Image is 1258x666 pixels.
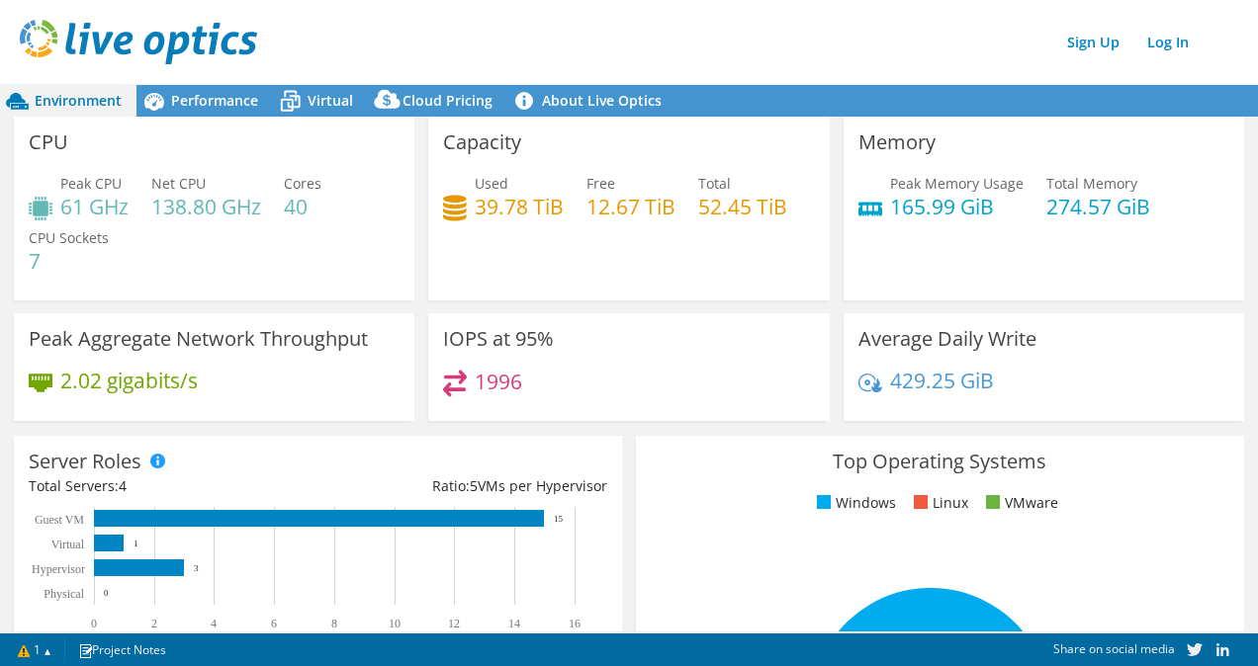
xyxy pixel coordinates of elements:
[29,451,141,472] h3: Server Roles
[44,587,84,601] text: Physical
[51,538,85,551] text: Virtual
[443,328,554,350] h3: IOPS at 95%
[32,562,85,576] text: Hypervisor
[171,91,258,110] span: Performance
[151,174,206,193] span: Net CPU
[651,451,1229,472] h3: Top Operating Systems
[104,588,109,598] text: 0
[569,617,581,630] text: 16
[35,513,84,527] text: Guest VM
[20,20,257,64] img: live_optics_svg.svg
[448,617,460,630] text: 12
[151,617,157,630] text: 2
[554,514,564,524] text: 15
[317,475,606,497] div: Ratio: VMs per Hypervisor
[507,85,676,117] a: About Live Optics
[29,475,317,497] div: Total Servers:
[475,371,522,392] h4: 1996
[64,637,180,662] a: Project Notes
[119,476,127,495] span: 4
[29,250,109,272] h4: 7
[389,617,401,630] text: 10
[271,617,277,630] text: 6
[475,196,564,217] h4: 39.78 TiB
[308,91,353,110] span: Virtual
[698,196,787,217] h4: 52.45 TiB
[29,228,109,247] span: CPU Sockets
[1053,640,1175,657] span: Share on social media
[1046,174,1137,193] span: Total Memory
[60,370,198,391] h4: 2.02 gigabits/s
[403,91,493,110] span: Cloud Pricing
[1046,196,1150,217] h4: 274.57 GiB
[443,131,521,153] h3: Capacity
[890,174,1024,193] span: Peak Memory Usage
[35,91,122,110] span: Environment
[1137,28,1199,56] a: Log In
[508,617,520,630] text: 14
[586,196,675,217] h4: 12.67 TiB
[194,563,199,573] text: 3
[284,196,321,217] h4: 40
[151,196,261,217] h4: 138.80 GHz
[858,328,1036,350] h3: Average Daily Write
[60,196,129,217] h4: 61 GHz
[470,476,478,495] span: 5
[331,617,337,630] text: 8
[890,370,994,391] h4: 429.25 GiB
[134,539,138,548] text: 1
[812,492,896,514] li: Windows
[1057,28,1129,56] a: Sign Up
[909,492,968,514] li: Linux
[91,617,97,630] text: 0
[981,492,1058,514] li: VMware
[858,131,936,153] h3: Memory
[698,174,731,193] span: Total
[211,617,217,630] text: 4
[586,174,615,193] span: Free
[29,328,368,350] h3: Peak Aggregate Network Throughput
[29,131,68,153] h3: CPU
[60,174,122,193] span: Peak CPU
[475,174,508,193] span: Used
[890,196,1024,217] h4: 165.99 GiB
[4,637,65,662] a: 1
[284,174,321,193] span: Cores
